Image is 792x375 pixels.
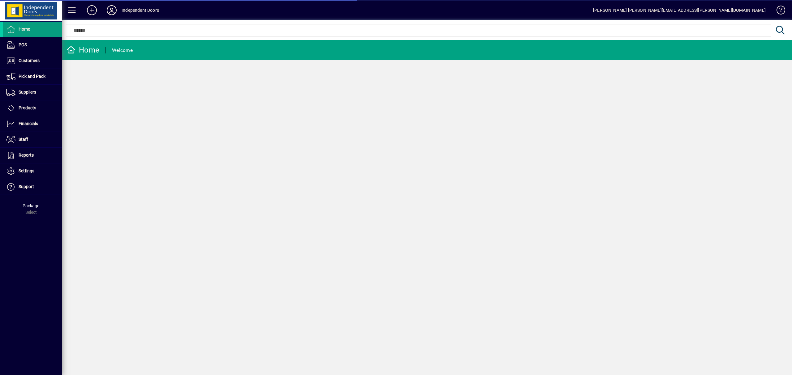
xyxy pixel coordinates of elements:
[19,121,38,126] span: Financials
[19,184,34,189] span: Support
[3,53,62,69] a: Customers
[772,1,784,21] a: Knowledge Base
[19,58,40,63] span: Customers
[19,90,36,95] span: Suppliers
[19,153,34,158] span: Reports
[3,148,62,163] a: Reports
[102,5,122,16] button: Profile
[3,179,62,195] a: Support
[19,74,45,79] span: Pick and Pack
[3,163,62,179] a: Settings
[82,5,102,16] button: Add
[19,168,34,173] span: Settings
[3,69,62,84] a: Pick and Pack
[23,203,39,208] span: Package
[112,45,133,55] div: Welcome
[3,132,62,147] a: Staff
[3,116,62,132] a: Financials
[122,5,159,15] div: Independent Doors
[67,45,99,55] div: Home
[3,85,62,100] a: Suppliers
[19,27,30,32] span: Home
[3,100,62,116] a: Products
[19,42,27,47] span: POS
[3,37,62,53] a: POS
[19,105,36,110] span: Products
[593,5,766,15] div: [PERSON_NAME] [PERSON_NAME][EMAIL_ADDRESS][PERSON_NAME][DOMAIN_NAME]
[19,137,28,142] span: Staff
